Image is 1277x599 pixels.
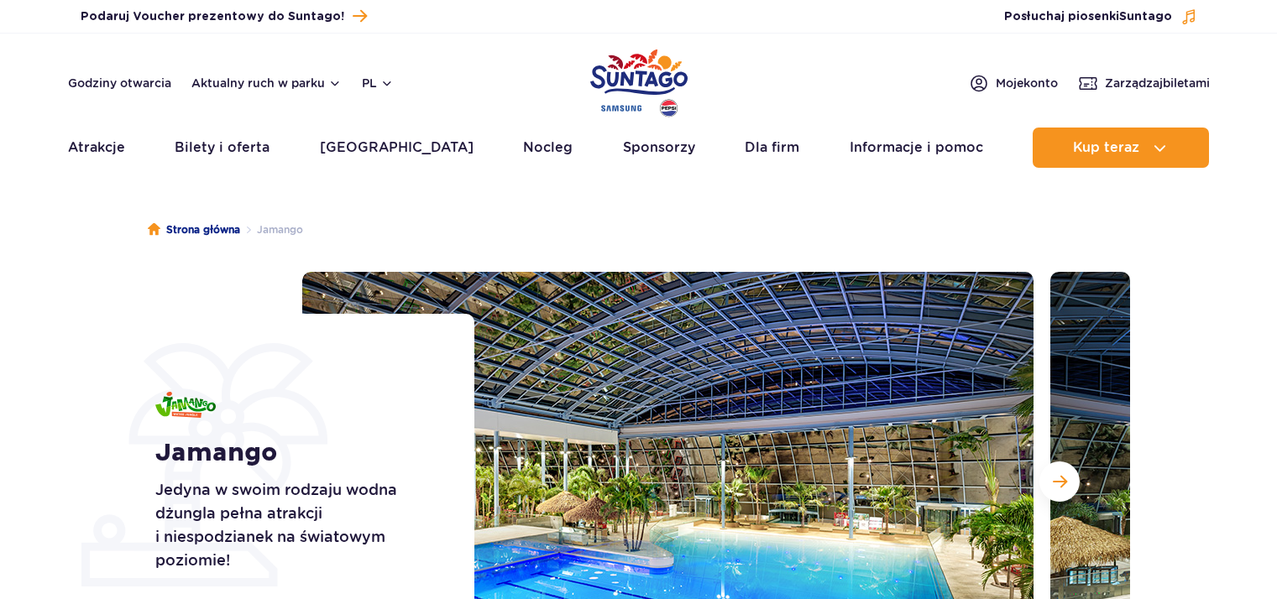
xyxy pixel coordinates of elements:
[68,128,125,168] a: Atrakcje
[745,128,799,168] a: Dla firm
[1039,461,1080,502] button: Następny slajd
[362,75,394,91] button: pl
[148,221,240,238] a: Strona główna
[155,478,437,572] p: Jedyna w swoim rodzaju wodna dżungla pełna atrakcji i niespodzianek na światowym poziomie!
[81,8,344,25] span: Podaruj Voucher prezentowy do Suntago!
[68,75,171,91] a: Godziny otwarcia
[240,221,303,238] li: Jamango
[1004,8,1172,25] span: Posłuchaj piosenki
[81,5,367,28] a: Podaruj Voucher prezentowy do Suntago!
[590,42,688,119] a: Park of Poland
[1119,11,1172,23] span: Suntago
[1004,8,1197,25] button: Posłuchaj piosenkiSuntago
[155,438,437,468] h1: Jamango
[1105,75,1210,91] span: Zarządzaj biletami
[155,392,216,418] img: Jamango
[1073,140,1139,155] span: Kup teraz
[320,128,474,168] a: [GEOGRAPHIC_DATA]
[1033,128,1209,168] button: Kup teraz
[623,128,695,168] a: Sponsorzy
[969,73,1058,93] a: Mojekonto
[523,128,573,168] a: Nocleg
[191,76,342,90] button: Aktualny ruch w parku
[850,128,983,168] a: Informacje i pomoc
[1078,73,1210,93] a: Zarządzajbiletami
[175,128,270,168] a: Bilety i oferta
[996,75,1058,91] span: Moje konto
